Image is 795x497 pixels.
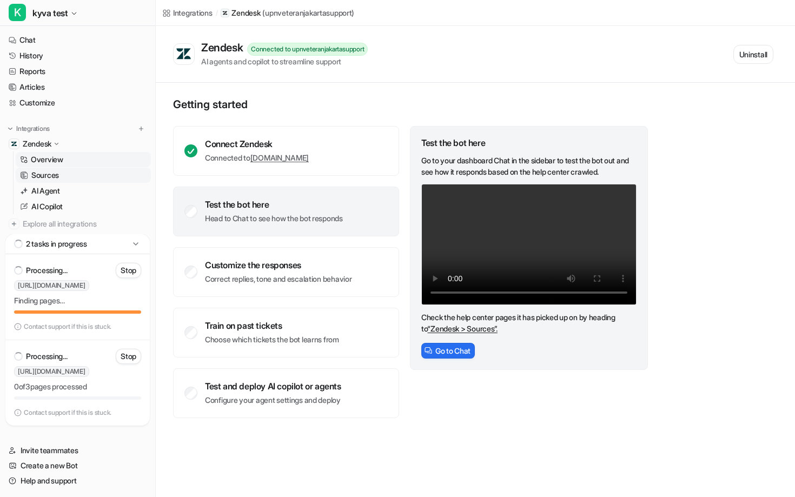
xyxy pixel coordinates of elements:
[231,8,260,18] p: Zendesk
[26,265,67,276] p: Processing...
[24,408,111,417] p: Contact support if this is stuck.
[421,137,637,148] div: Test the bot here
[421,343,475,359] button: Go to Chat
[173,7,213,18] div: Integrations
[16,183,151,198] a: AI Agent
[24,322,111,331] p: Contact support if this is stuck.
[205,334,339,345] p: Choose which tickets the bot learns from
[4,48,151,63] a: History
[205,153,309,163] p: Connected to
[162,7,213,18] a: Integrations
[9,218,19,229] img: explore all integrations
[16,152,151,167] a: Overview
[205,320,339,331] div: Train on past tickets
[137,125,145,132] img: menu_add.svg
[14,280,89,291] span: [URL][DOMAIN_NAME]
[14,381,141,392] p: 0 of 3 pages processed
[16,199,151,214] a: AI Copilot
[201,56,368,67] div: AI agents and copilot to streamline support
[23,215,147,233] span: Explore all integrations
[216,8,218,18] span: /
[14,295,141,306] p: Finding pages…
[425,347,432,354] img: ChatIcon
[31,154,63,165] p: Overview
[250,153,309,162] a: [DOMAIN_NAME]
[205,274,352,284] p: Correct replies, tone and escalation behavior
[247,43,368,56] div: Connected to upnveteranjakartasupport
[116,263,141,278] button: Stop
[16,168,151,183] a: Sources
[4,216,151,231] a: Explore all integrations
[16,124,50,133] p: Integrations
[4,64,151,79] a: Reports
[262,8,354,18] p: ( upnveteranjakartasupport )
[9,4,26,21] span: K
[173,98,649,111] p: Getting started
[31,170,59,181] p: Sources
[176,48,192,61] img: Zendesk logo
[421,184,637,305] video: Your browser does not support the video tag.
[205,395,341,406] p: Configure your agent settings and deploy
[4,123,53,134] button: Integrations
[205,138,309,149] div: Connect Zendesk
[201,41,247,54] div: Zendesk
[11,141,17,147] img: Zendesk
[6,125,14,132] img: expand menu
[205,260,352,270] div: Customize the responses
[205,381,341,392] div: Test and deploy AI copilot or agents
[26,238,87,249] p: 2 tasks in progress
[221,8,354,18] a: Zendesk(upnveteranjakartasupport)
[121,351,136,362] p: Stop
[121,265,136,276] p: Stop
[14,366,89,377] span: [URL][DOMAIN_NAME]
[733,45,773,64] button: Uninstall
[4,458,151,473] a: Create a new Bot
[421,155,637,177] p: Go to your dashboard Chat in the sidebar to test the bot out and see how it responds based on the...
[26,351,67,362] p: Processing...
[4,95,151,110] a: Customize
[4,32,151,48] a: Chat
[31,201,63,212] p: AI Copilot
[23,138,51,149] p: Zendesk
[205,199,343,210] div: Test the bot here
[427,324,497,333] a: “Zendesk > Sources”.
[4,443,151,458] a: Invite teammates
[31,185,60,196] p: AI Agent
[205,213,343,224] p: Head to Chat to see how the bot responds
[4,79,151,95] a: Articles
[421,312,637,334] p: Check the help center pages it has picked up on by heading to
[116,349,141,364] button: Stop
[4,473,151,488] a: Help and support
[32,5,68,21] span: kyva test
